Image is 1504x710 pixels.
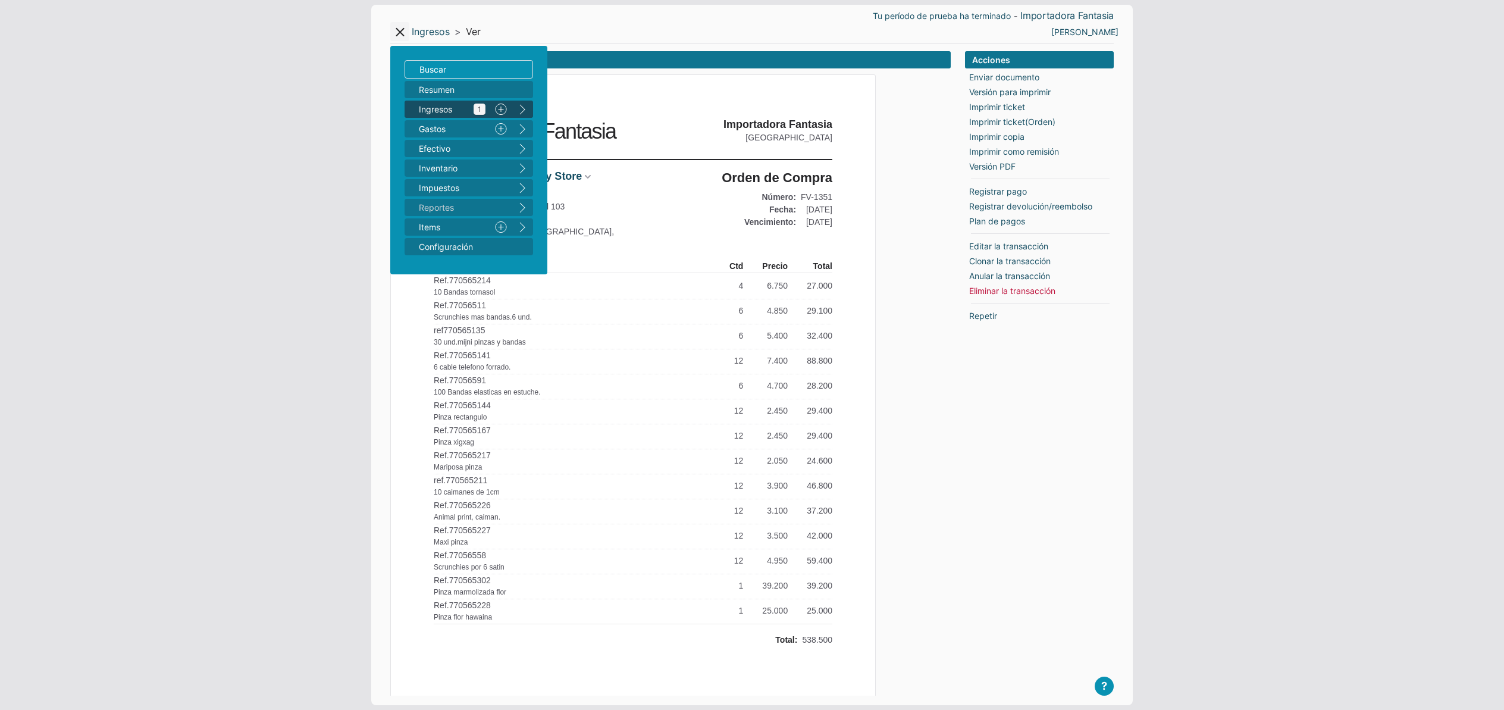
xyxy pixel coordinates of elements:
[434,387,540,398] div: 100 Bandas elasticas en estuche.
[710,349,743,373] div: 12
[434,574,710,598] div: Ref.770565302
[788,399,832,423] div: 29.400
[969,200,1092,212] a: Registrar devolución/reembolso
[405,120,490,137] a: Gastos
[969,86,1051,98] a: Versión para imprimir
[512,199,533,216] button: right
[434,499,710,523] div: Ref.770565226
[419,162,507,174] span: Inventario
[434,118,714,145] div: Importadora Fantasia
[743,299,788,323] div: 4.850
[969,71,1039,83] a: Enviar documento
[434,299,710,323] div: Ref.77056511
[434,537,468,548] div: Maxi pinza
[743,324,788,348] div: 5.400
[512,120,533,137] button: right
[710,574,743,598] div: 1
[434,274,710,298] div: Ref.770565214
[788,524,832,548] div: 42.000
[969,101,1025,113] a: Imprimir ticket
[775,634,797,646] div: Total:
[434,437,474,448] div: Pinza xigxag
[743,499,788,523] div: 3.100
[434,399,710,423] div: Ref.770565144
[969,115,1055,128] a: Imprimir ticket(Orden)
[744,191,796,204] div: Número:
[434,524,710,548] div: Ref.770565227
[419,83,507,96] span: Resumen
[434,512,500,523] div: Animal print, caiman.
[710,524,743,548] div: 12
[788,499,832,523] div: 37.200
[710,374,743,398] div: 6
[969,215,1025,227] a: Plan de pagos
[490,101,512,118] a: Nuevo
[434,412,487,423] div: Pinza rectangulo
[788,549,832,573] div: 59.400
[969,145,1059,158] a: Imprimir como remisión
[434,170,582,183] a: Tu Pelo sas - Tu beauty Store
[710,549,743,573] div: 12
[710,299,743,323] div: 6
[801,191,832,204] div: FV-1351
[512,140,533,157] button: right
[490,120,512,137] a: Nuevo
[710,449,743,473] div: 12
[434,599,710,623] div: Ref.770565228
[969,284,1055,297] a: Eliminar la transacción
[744,204,796,216] div: Fecha:
[743,549,788,573] div: 4.950
[434,362,510,373] div: 6 cable telefono forrado.
[743,424,788,448] div: 2.450
[710,274,743,298] div: 4
[969,160,1016,173] a: Versión PDF
[788,374,832,398] div: 28.200
[419,142,507,155] span: Efectivo
[466,26,481,38] span: Ver
[434,424,710,448] div: Ref.770565167
[419,240,507,253] span: Configuración
[512,179,533,196] button: right
[405,81,533,98] a: Resumen
[490,218,512,236] a: Nuevo
[710,260,743,273] div: Ctd
[743,474,788,498] div: 3.900
[873,10,1011,22] a: Tu período de prueba ha terminado
[710,399,743,423] div: 12
[512,218,533,236] button: right
[788,274,832,298] div: 27.000
[390,51,951,68] div: Vista preliminar de la factura
[710,599,743,623] div: 1
[1051,26,1118,38] a: Luisa Fernanda Palacio
[788,260,832,273] div: Total
[969,185,1027,198] a: Registrar pago
[405,179,512,196] a: Impuestos
[743,399,788,423] div: 2.450
[512,159,533,177] button: right
[434,312,532,323] div: Scrunchies mas bandas.6 und.
[434,474,710,498] div: ref.770565211
[419,103,485,115] span: Ingresos
[412,26,450,38] a: Ingresos
[969,130,1024,143] a: Imprimir copia
[434,324,710,348] div: ref770565135
[743,574,788,598] div: 39.200
[405,159,512,177] a: Inventario
[788,324,832,348] div: 32.400
[743,524,788,548] div: 3.500
[455,26,461,38] span: >
[405,238,533,255] a: Configuración
[434,349,710,373] div: Ref.770565141
[434,449,710,473] div: Ref.770565217
[744,216,796,229] div: Vencimiento:
[1095,677,1114,696] button: ?
[743,374,788,398] div: 4.700
[405,218,490,236] a: Items
[710,324,743,348] div: 6
[965,51,1114,68] div: Acciones
[1020,10,1114,22] a: Importadora Fantasia
[723,132,832,144] div: [GEOGRAPHIC_DATA]
[1014,12,1017,20] span: -
[512,101,533,118] button: right
[419,221,485,233] span: Items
